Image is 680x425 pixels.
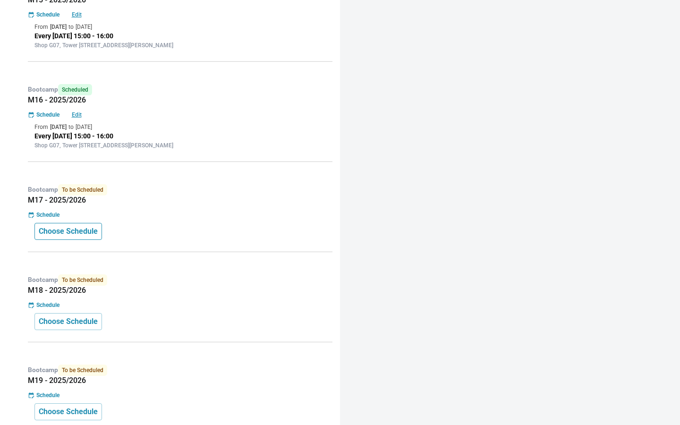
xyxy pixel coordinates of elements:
p: Schedule [36,301,59,309]
p: Choose Schedule [39,316,98,327]
p: Choose Schedule [39,226,98,237]
p: Schedule [36,391,59,399]
span: To be Scheduled [58,365,107,376]
p: Schedule [36,110,59,119]
span: To be Scheduled [58,274,107,286]
button: Choose Schedule [34,313,102,330]
p: Schedule [36,10,59,19]
p: to [68,123,74,131]
h5: M19 - 2025/2026 [28,376,332,385]
p: [DATE] [50,123,67,131]
p: [DATE] [50,23,67,31]
span: Scheduled [58,84,92,95]
p: to [68,23,74,31]
button: Choose Schedule [34,223,102,240]
p: Every [DATE] 15:00 - 16:00 [34,131,326,141]
p: Choose Schedule [39,406,98,417]
p: Bootcamp [28,274,332,286]
p: Every [DATE] 15:00 - 16:00 [34,31,326,41]
p: Shop G07, Tower [STREET_ADDRESS][PERSON_NAME] [34,41,326,50]
p: From [34,23,48,31]
button: Choose Schedule [34,403,102,420]
p: [DATE] [76,123,92,131]
p: Bootcamp [28,84,332,95]
p: [DATE] [76,23,92,31]
button: Edit [61,10,92,19]
h5: M17 - 2025/2026 [28,195,332,205]
p: Shop G07, Tower [STREET_ADDRESS][PERSON_NAME] [34,141,326,150]
span: To be Scheduled [58,184,107,195]
h5: M18 - 2025/2026 [28,286,332,295]
h5: M16 - 2025/2026 [28,95,332,105]
button: Edit [61,110,92,119]
p: From [34,123,48,131]
p: Bootcamp [28,184,332,195]
p: Bootcamp [28,365,332,376]
p: Schedule [36,211,59,219]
